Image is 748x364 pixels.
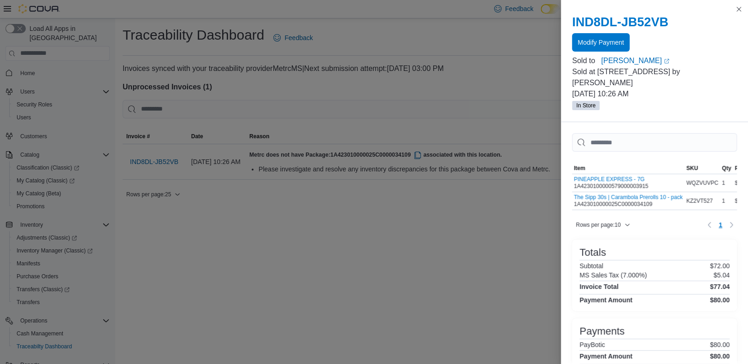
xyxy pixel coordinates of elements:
[574,164,585,172] span: Item
[715,217,726,232] button: Page 1 of 1
[710,341,730,348] p: $80.00
[686,197,713,205] span: KZ2VT527
[572,88,737,100] p: [DATE] 10:26 AM
[572,55,599,66] div: Sold to
[572,33,629,52] button: Modify Payment
[574,176,648,182] button: PINEAPPLE EXPRESS - 7G
[720,163,733,174] button: Qty
[719,220,722,229] span: 1
[572,101,600,110] span: In Store
[576,101,595,110] span: In Store
[579,341,605,348] h6: PayBotic
[720,195,733,206] div: 1
[715,217,726,232] ul: Pagination for table: MemoryTable from EuiInMemoryTable
[579,271,647,279] h6: MS Sales Tax (7.000%)
[710,296,730,304] h4: $80.00
[574,176,648,190] div: 1A4230100000579000003915
[572,15,737,29] h2: IND8DL-JB52VB
[704,219,715,230] button: Previous page
[572,163,684,174] button: Item
[686,164,698,172] span: SKU
[601,55,737,66] a: [PERSON_NAME]External link
[572,66,737,88] p: Sold at [STREET_ADDRESS] by [PERSON_NAME]
[720,177,733,188] div: 1
[579,262,603,270] h6: Subtotal
[574,194,683,208] div: 1A423010000025C0000034109
[710,262,730,270] p: $72.00
[686,179,718,187] span: WQZVUVPC
[572,219,633,230] button: Rows per page:10
[684,163,720,174] button: SKU
[664,59,669,64] svg: External link
[726,219,737,230] button: Next page
[579,247,606,258] h3: Totals
[579,296,632,304] h4: Payment Amount
[713,271,730,279] p: $5.04
[579,283,618,290] h4: Invoice Total
[710,283,730,290] h4: $77.04
[579,352,632,360] h4: Payment Amount
[577,38,624,47] span: Modify Payment
[574,194,683,200] button: The Sipp 30s | Carambola Prerolls 10 - pack
[576,221,620,229] span: Rows per page : 10
[722,164,731,172] span: Qty
[704,217,737,232] nav: Pagination for table: MemoryTable from EuiInMemoryTable
[572,133,737,152] input: This is a search bar. As you type, the results lower in the page will automatically filter.
[579,326,624,337] h3: Payments
[733,4,744,15] button: Close this dialog
[710,352,730,360] h4: $80.00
